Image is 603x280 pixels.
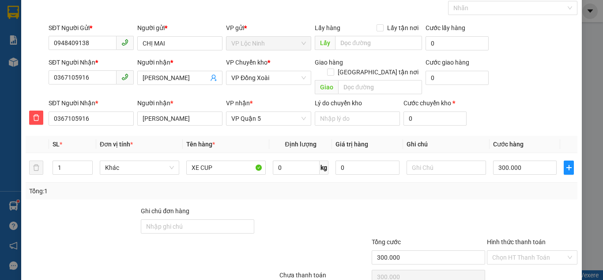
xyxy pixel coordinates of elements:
[407,161,486,175] input: Ghi Chú
[105,161,174,174] span: Khác
[49,58,134,67] div: SĐT Người Nhận
[226,59,268,66] span: VP Chuyển kho
[285,141,316,148] span: Định lượng
[137,23,222,33] div: Người gửi
[186,141,215,148] span: Tên hàng
[30,114,43,121] span: delete
[226,100,250,107] span: VP nhận
[69,8,90,18] span: Nhận:
[564,164,573,171] span: plus
[8,8,21,18] span: Gửi:
[100,141,133,148] span: Đơn vị tính
[334,67,422,77] span: [GEOGRAPHIC_DATA] tận nơi
[121,39,128,46] span: phone
[141,219,254,234] input: Ghi chú đơn hàng
[564,161,574,175] button: plus
[403,136,490,153] th: Ghi chú
[315,24,340,31] span: Lấy hàng
[210,74,217,81] span: user-add
[69,8,129,29] div: VP Bình Triệu
[137,111,222,126] input: Tên người nhận
[29,111,43,125] button: delete
[231,37,306,50] span: VP Lộc Ninh
[335,141,368,148] span: Giá trị hàng
[49,111,134,126] input: SĐT người nhận
[137,58,222,67] div: Người nhận
[426,59,469,66] label: Cước giao hàng
[231,112,306,125] span: VP Quận 5
[426,71,489,85] input: Cước giao hàng
[487,238,546,245] label: Hình thức thanh toán
[320,161,328,175] span: kg
[335,36,422,50] input: Dọc đường
[29,186,234,196] div: Tổng: 1
[121,73,128,81] span: phone
[8,8,63,29] div: VP Lộc Ninh
[315,80,338,94] span: Giao
[69,29,129,39] div: NHƯ
[315,111,400,126] input: Lý do chuyển kho
[8,29,63,50] div: HÙNG MẬP TRẠM LN
[53,141,60,148] span: SL
[384,23,422,33] span: Lấy tận nơi
[403,98,467,108] div: Cước chuyển kho
[137,98,222,108] div: Người nhận
[49,23,134,33] div: SĐT Người Gửi
[29,161,43,175] button: delete
[315,36,335,50] span: Lấy
[231,71,306,84] span: VP Đồng Xoài
[315,59,343,66] span: Giao hàng
[186,161,266,175] input: VD: Bàn, Ghế
[338,80,422,94] input: Dọc đường
[372,238,401,245] span: Tổng cước
[226,23,311,33] div: VP gửi
[49,98,134,108] div: SĐT Người Nhận
[493,141,524,148] span: Cước hàng
[315,100,362,107] label: Lý do chuyển kho
[426,24,465,31] label: Cước lấy hàng
[426,36,489,50] input: Cước lấy hàng
[335,161,399,175] input: 0
[141,207,189,215] label: Ghi chú đơn hàng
